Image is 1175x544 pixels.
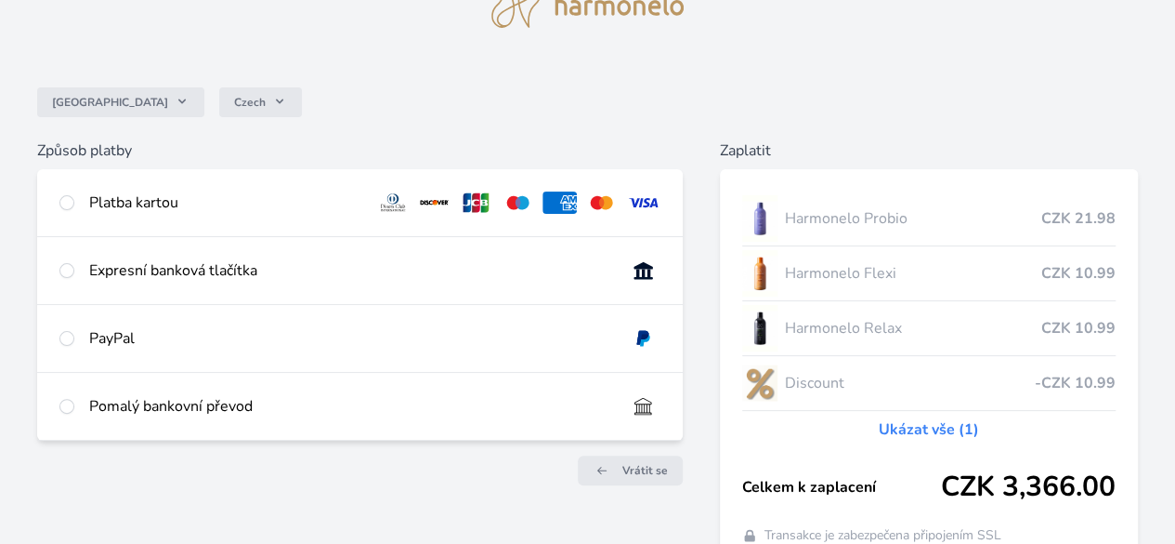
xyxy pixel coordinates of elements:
[578,456,683,485] a: Vrátit se
[742,360,777,406] img: discount-lo.png
[742,250,777,297] img: CLEAN_FLEXI_se_stinem_x-hi_(1)-lo.jpg
[37,87,204,117] button: [GEOGRAPHIC_DATA]
[89,192,361,214] div: Platba kartou
[941,471,1116,504] span: CZK 3,366.00
[1041,207,1116,230] span: CZK 21.98
[742,195,777,242] img: CLEAN_PROBIO_se_stinem_x-lo.jpg
[626,259,660,282] img: onlineBanking_CZ.svg
[584,192,619,214] img: mc.svg
[785,317,1041,339] span: Harmonelo Relax
[459,192,493,214] img: jcb.svg
[417,192,451,214] img: discover.svg
[626,395,660,418] img: bankTransfer_IBAN.svg
[52,95,168,110] span: [GEOGRAPHIC_DATA]
[785,372,1035,394] span: Discount
[89,395,611,418] div: Pomalý bankovní převod
[234,95,266,110] span: Czech
[542,192,577,214] img: amex.svg
[37,139,683,162] h6: Způsob platby
[89,259,611,282] div: Expresní banková tlačítka
[742,305,777,352] img: CLEAN_RELAX_se_stinem_x-lo.jpg
[622,463,668,478] span: Vrátit se
[376,192,411,214] img: diners.svg
[501,192,535,214] img: maestro.svg
[742,476,941,498] span: Celkem k zaplacení
[89,327,611,350] div: PayPal
[1041,317,1116,339] span: CZK 10.99
[879,418,979,441] a: Ukázat vše (1)
[219,87,302,117] button: Czech
[785,262,1041,285] span: Harmonelo Flexi
[626,192,660,214] img: visa.svg
[720,139,1138,162] h6: Zaplatit
[626,327,660,350] img: paypal.svg
[1035,372,1116,394] span: -CZK 10.99
[785,207,1041,230] span: Harmonelo Probio
[1041,262,1116,285] span: CZK 10.99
